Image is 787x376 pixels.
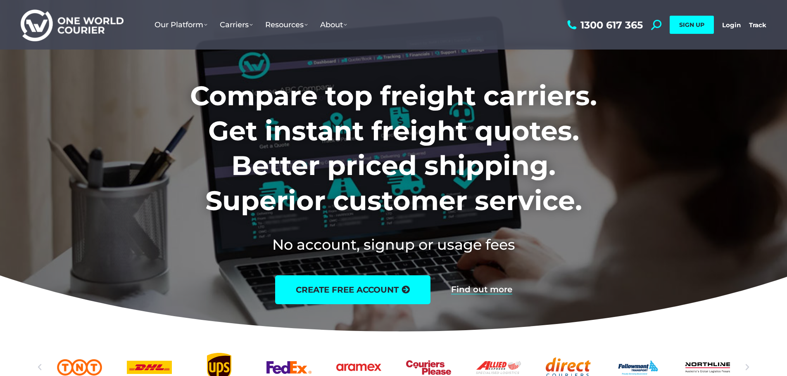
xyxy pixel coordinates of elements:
a: Login [722,21,741,29]
a: create free account [275,275,430,304]
span: SIGN UP [679,21,704,28]
a: Find out more [451,285,512,294]
span: Resources [265,20,308,29]
a: Carriers [214,12,259,38]
a: Our Platform [148,12,214,38]
a: About [314,12,353,38]
a: SIGN UP [670,16,714,34]
span: About [320,20,347,29]
h1: Compare top freight carriers. Get instant freight quotes. Better priced shipping. Superior custom... [136,78,651,218]
img: One World Courier [21,8,124,42]
span: Carriers [220,20,253,29]
a: 1300 617 365 [565,20,643,30]
span: Our Platform [155,20,207,29]
a: Track [749,21,766,29]
a: Resources [259,12,314,38]
h2: No account, signup or usage fees [136,234,651,255]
